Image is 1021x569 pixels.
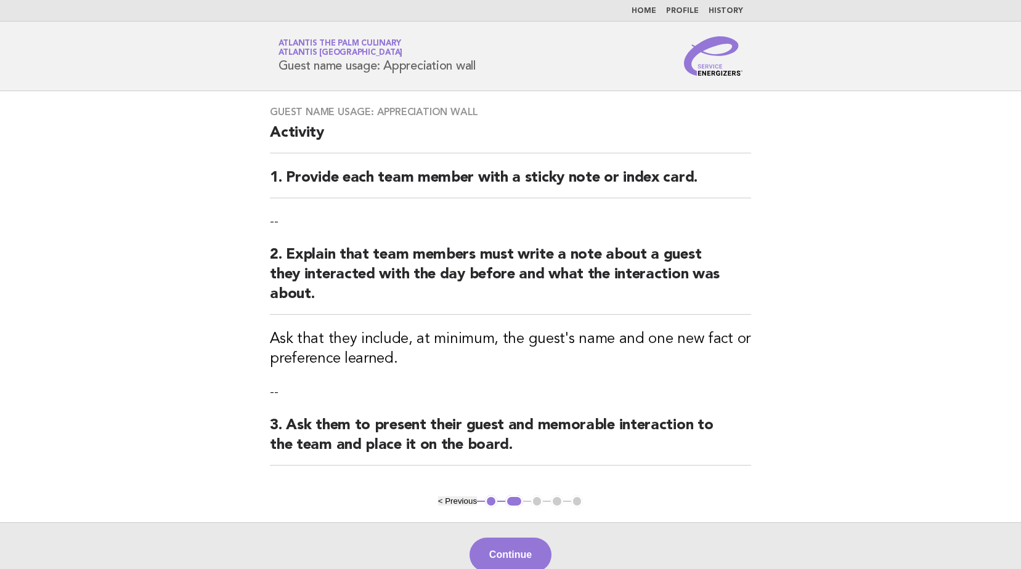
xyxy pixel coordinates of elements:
[270,245,751,315] h2: 2. Explain that team members must write a note about a guest they interacted with the day before ...
[666,7,699,15] a: Profile
[485,495,497,507] button: 1
[270,106,751,118] h3: Guest name usage: Appreciation wall
[505,495,523,507] button: 2
[270,213,751,230] p: --
[438,496,477,506] button: < Previous
[279,40,476,72] h1: Guest name usage: Appreciation wall
[270,329,751,369] h3: Ask that they include, at minimum, the guest's name and one new fact or preference learned.
[684,36,743,76] img: Service Energizers
[709,7,743,15] a: History
[270,384,751,401] p: --
[279,39,403,57] a: Atlantis The Palm CulinaryAtlantis [GEOGRAPHIC_DATA]
[279,49,403,57] span: Atlantis [GEOGRAPHIC_DATA]
[270,123,751,153] h2: Activity
[270,168,751,198] h2: 1. Provide each team member with a sticky note or index card.
[270,416,751,466] h2: 3. Ask them to present their guest and memorable interaction to the team and place it on the board.
[632,7,656,15] a: Home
